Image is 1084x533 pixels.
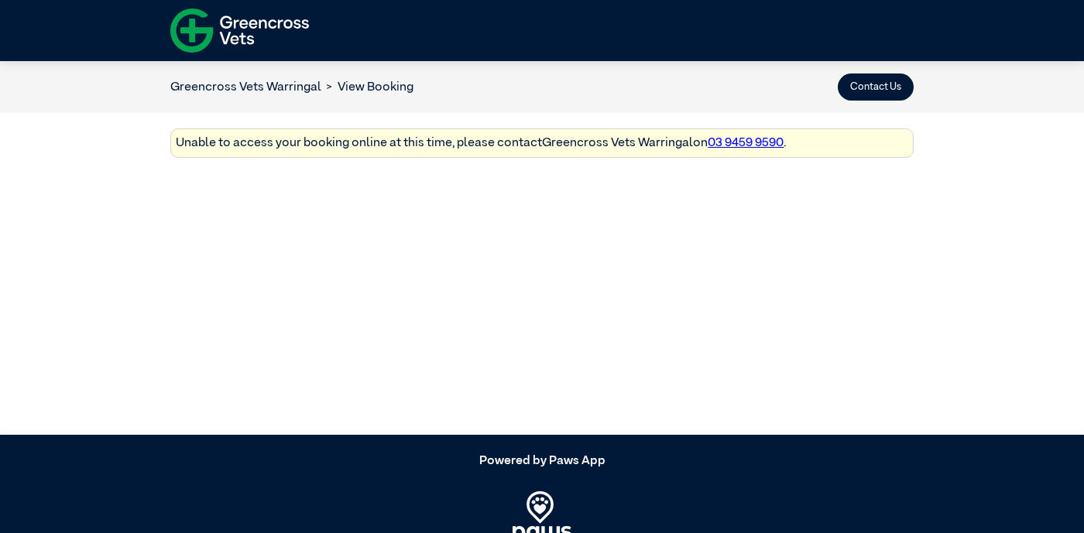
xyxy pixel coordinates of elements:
[838,73,914,101] button: Contact Us
[170,78,413,97] nav: breadcrumb
[170,128,914,159] div: Unable to access your booking online at this time, please contact Greencross Vets Warringal on .
[170,454,914,469] h5: Powered by Paws App
[170,4,309,57] img: f-logo
[708,137,784,149] a: 03 9459 9590
[321,78,413,97] li: View Booking
[170,81,321,94] a: Greencross Vets Warringal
